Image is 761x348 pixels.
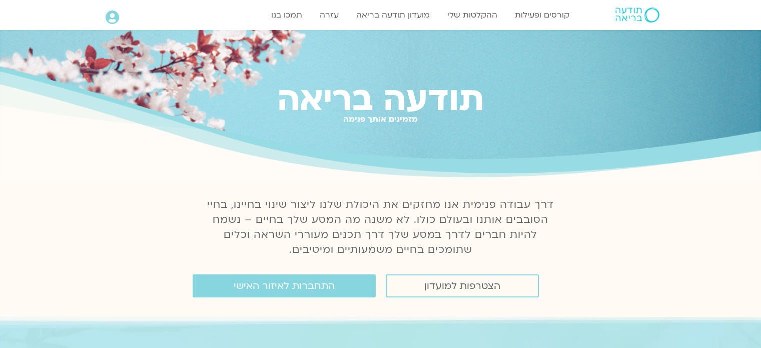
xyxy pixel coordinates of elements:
span: התחברות לאיזור האישי [234,280,335,291]
a: תמכו בנו [266,6,307,25]
img: תודעה בריאה [615,8,659,23]
a: מועדון תודעה בריאה [351,6,435,25]
span: הצטרפות למועדון [424,280,500,291]
a: התחברות לאיזור האישי [193,274,376,297]
a: הצטרפות למועדון [386,274,539,297]
p: דרך עבודה פנימית אנו מחזקים את היכולת שלנו ליצור שינוי בחיינו, בחיי הסובבים אותנו ובעולם כולו. לא... [202,197,560,257]
a: ההקלטות שלי [442,6,502,25]
a: קורסים ופעילות [510,6,574,25]
a: עזרה [315,6,344,25]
